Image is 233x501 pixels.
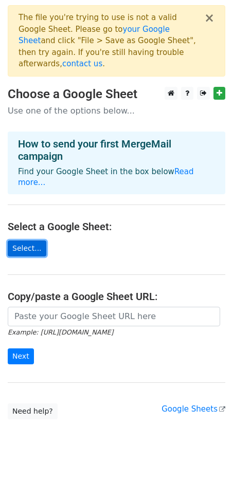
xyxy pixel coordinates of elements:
[8,87,225,102] h3: Choose a Google Sheet
[8,328,113,336] small: Example: [URL][DOMAIN_NAME]
[8,220,225,233] h4: Select a Google Sheet:
[18,167,194,187] a: Read more...
[8,105,225,116] p: Use one of the options below...
[182,452,233,501] iframe: Chat Widget
[8,348,34,364] input: Next
[162,404,225,414] a: Google Sheets
[18,166,215,188] p: Find your Google Sheet in the box below
[19,12,204,70] div: The file you're trying to use is not a valid Google Sheet. Please go to and click "File > Save as...
[8,240,46,256] a: Select...
[204,12,214,24] button: ×
[8,307,220,326] input: Paste your Google Sheet URL here
[8,290,225,303] h4: Copy/paste a Google Sheet URL:
[19,25,170,46] a: your Google Sheet
[62,59,102,68] a: contact us
[18,138,215,162] h4: How to send your first MergeMail campaign
[8,403,58,419] a: Need help?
